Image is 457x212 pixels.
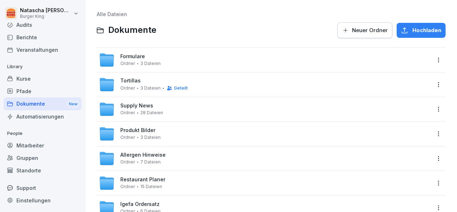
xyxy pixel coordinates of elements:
[140,86,161,91] span: 3 Dateien
[4,128,81,139] p: People
[120,103,153,109] span: Supply News
[97,11,127,17] a: Alle Dateien
[4,97,81,111] a: DokumenteNew
[99,52,431,68] a: FormulareOrdner3 Dateien
[120,201,160,207] span: Igefa Ordersatz
[4,110,81,123] a: Automatisierungen
[4,61,81,72] p: Library
[352,26,388,34] span: Neuer Ordner
[4,19,81,31] a: Audits
[120,177,165,183] span: Restaurant Planer
[120,86,135,91] span: Ordner
[120,127,155,133] span: Produkt Bilder
[4,97,81,111] div: Dokumente
[20,14,72,19] p: Burger King
[99,101,431,117] a: Supply NewsOrdner28 Dateien
[4,31,81,44] a: Berichte
[4,164,81,177] a: Standorte
[120,110,135,115] span: Ordner
[140,61,161,66] span: 3 Dateien
[120,61,135,66] span: Ordner
[397,23,446,38] button: Hochladen
[108,25,156,35] span: Dokumente
[120,54,145,60] span: Formulare
[4,194,81,207] a: Einstellungen
[67,100,79,108] div: New
[4,72,81,85] a: Kurse
[174,86,188,91] span: Geteilt
[99,151,431,166] a: Allergen HinweiseOrdner7 Dateien
[120,135,135,140] span: Ordner
[412,26,441,34] span: Hochladen
[4,182,81,194] div: Support
[99,175,431,191] a: Restaurant PlanerOrdner15 Dateien
[337,22,392,38] button: Neuer Ordner
[99,77,431,92] a: TortillasOrdner3 DateienGeteilt
[4,139,81,152] a: Mitarbeiter
[120,184,135,189] span: Ordner
[120,160,135,165] span: Ordner
[140,135,161,140] span: 3 Dateien
[140,110,163,115] span: 28 Dateien
[140,160,161,165] span: 7 Dateien
[4,152,81,164] a: Gruppen
[4,85,81,97] a: Pfade
[20,7,72,14] p: Natascha [PERSON_NAME]
[140,184,162,189] span: 15 Dateien
[120,152,166,158] span: Allergen Hinweise
[99,126,431,142] a: Produkt BilderOrdner3 Dateien
[120,78,141,84] span: Tortillas
[4,44,81,56] a: Veranstaltungen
